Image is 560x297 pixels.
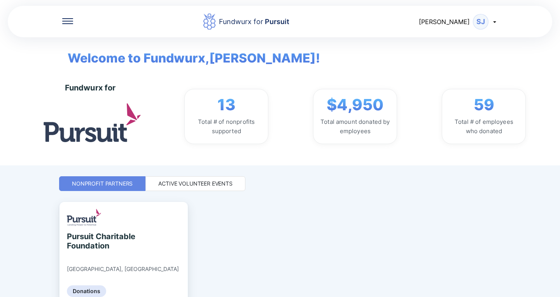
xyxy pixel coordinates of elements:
[448,117,519,136] div: Total # of employees who donated
[67,232,138,250] div: Pursuit Charitable Foundation
[44,103,141,142] img: logo.jpg
[67,266,179,273] div: [GEOGRAPHIC_DATA], [GEOGRAPHIC_DATA]
[191,117,262,136] div: Total # of nonprofits supported
[473,14,488,30] div: SJ
[474,96,494,114] span: 59
[72,180,133,188] div: Nonprofit Partners
[263,17,289,26] span: Pursuit
[320,117,390,136] div: Total amount donated by employees
[327,96,383,114] span: $4,950
[67,285,106,297] div: Donations
[419,18,470,26] span: [PERSON_NAME]
[219,16,289,27] div: Fundwurx for
[65,83,116,92] div: Fundwurx for
[56,37,320,68] span: Welcome to Fundwurx, [PERSON_NAME] !
[217,96,236,114] span: 13
[158,180,233,188] div: Active Volunteer Events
